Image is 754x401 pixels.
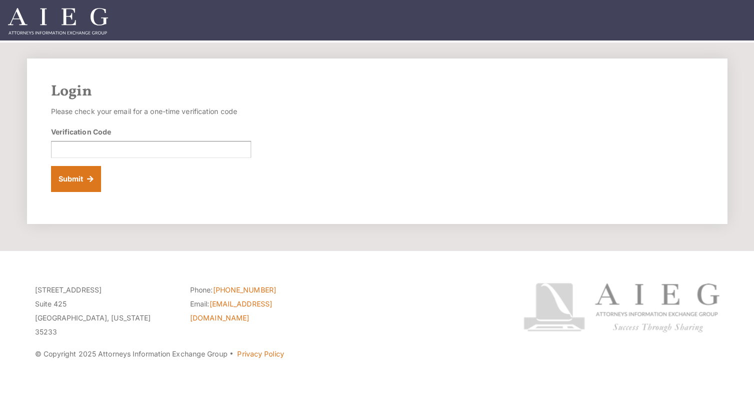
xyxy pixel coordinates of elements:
li: Email: [190,297,330,325]
img: Attorneys Information Exchange Group [8,8,108,34]
h2: Login [51,82,703,100]
p: © Copyright 2025 Attorneys Information Exchange Group [35,347,486,361]
li: Phone: [190,283,330,297]
span: · [229,353,234,358]
p: [STREET_ADDRESS] Suite 425 [GEOGRAPHIC_DATA], [US_STATE] 35233 [35,283,175,339]
button: Submit [51,166,102,192]
a: [PHONE_NUMBER] [213,285,276,294]
a: Privacy Policy [237,349,284,358]
img: Attorneys Information Exchange Group logo [523,283,719,332]
label: Verification Code [51,126,112,137]
p: Please check your email for a one-time verification code [51,104,251,118]
a: [EMAIL_ADDRESS][DOMAIN_NAME] [190,299,272,322]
